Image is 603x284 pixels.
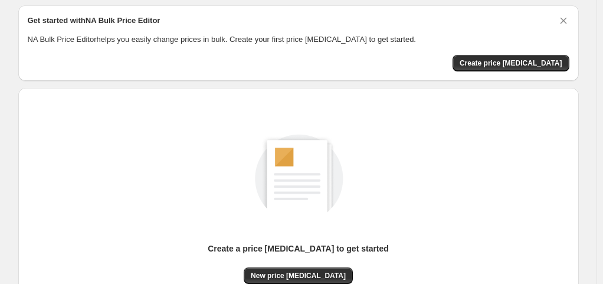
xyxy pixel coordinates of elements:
[460,58,562,68] span: Create price [MEDICAL_DATA]
[558,15,569,27] button: Dismiss card
[244,267,353,284] button: New price [MEDICAL_DATA]
[28,15,160,27] h2: Get started with NA Bulk Price Editor
[453,55,569,71] button: Create price change job
[28,34,569,45] p: NA Bulk Price Editor helps you easily change prices in bulk. Create your first price [MEDICAL_DAT...
[251,271,346,280] span: New price [MEDICAL_DATA]
[208,243,389,254] p: Create a price [MEDICAL_DATA] to get started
